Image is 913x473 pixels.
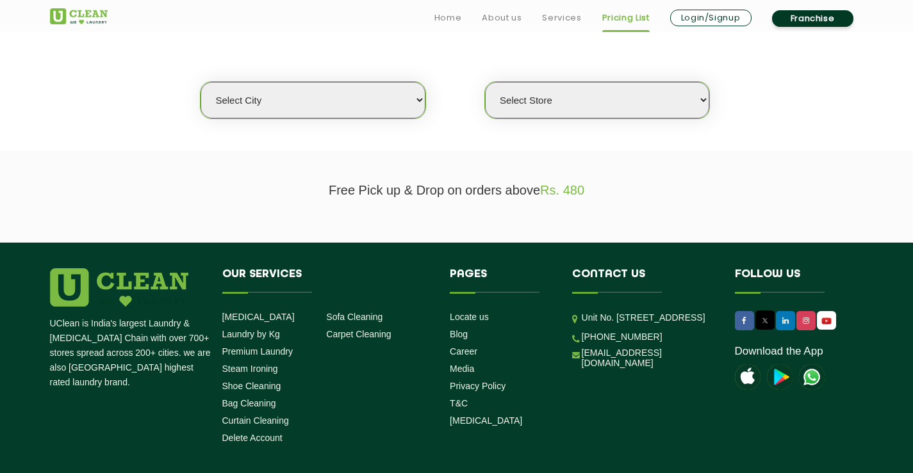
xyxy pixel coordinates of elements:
[450,268,553,293] h4: Pages
[582,348,716,368] a: [EMAIL_ADDRESS][DOMAIN_NAME]
[434,10,462,26] a: Home
[222,398,276,408] a: Bag Cleaning
[450,312,489,322] a: Locate us
[818,314,835,328] img: UClean Laundry and Dry Cleaning
[450,398,468,408] a: T&C
[222,346,293,357] a: Premium Laundry
[222,364,278,374] a: Steam Ironing
[542,10,581,26] a: Services
[50,183,864,198] p: Free Pick up & Drop on orders above
[50,316,213,390] p: UClean is India's largest Laundry & [MEDICAL_DATA] Chain with over 700+ stores spread across 200+...
[540,183,584,197] span: Rs. 480
[222,329,280,339] a: Laundry by Kg
[450,364,474,374] a: Media
[222,433,283,443] a: Delete Account
[326,329,391,339] a: Carpet Cleaning
[799,364,825,390] img: UClean Laundry and Dry Cleaning
[450,415,522,426] a: [MEDICAL_DATA]
[735,268,848,293] h4: Follow us
[450,329,468,339] a: Blog
[670,10,752,26] a: Login/Signup
[572,268,716,293] h4: Contact us
[222,415,289,426] a: Curtain Cleaning
[222,381,281,391] a: Shoe Cleaning
[582,332,662,342] a: [PHONE_NUMBER]
[602,10,650,26] a: Pricing List
[450,381,506,391] a: Privacy Policy
[582,310,716,325] p: Unit No. [STREET_ADDRESS]
[222,312,295,322] a: [MEDICAL_DATA]
[735,364,761,390] img: apple-icon.png
[450,346,477,357] a: Career
[772,10,853,27] a: Franchise
[735,345,823,358] a: Download the App
[326,312,382,322] a: Sofa Cleaning
[50,8,108,24] img: UClean Laundry and Dry Cleaning
[222,268,431,293] h4: Our Services
[767,364,793,390] img: playstoreicon.png
[50,268,188,307] img: logo.png
[482,10,522,26] a: About us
